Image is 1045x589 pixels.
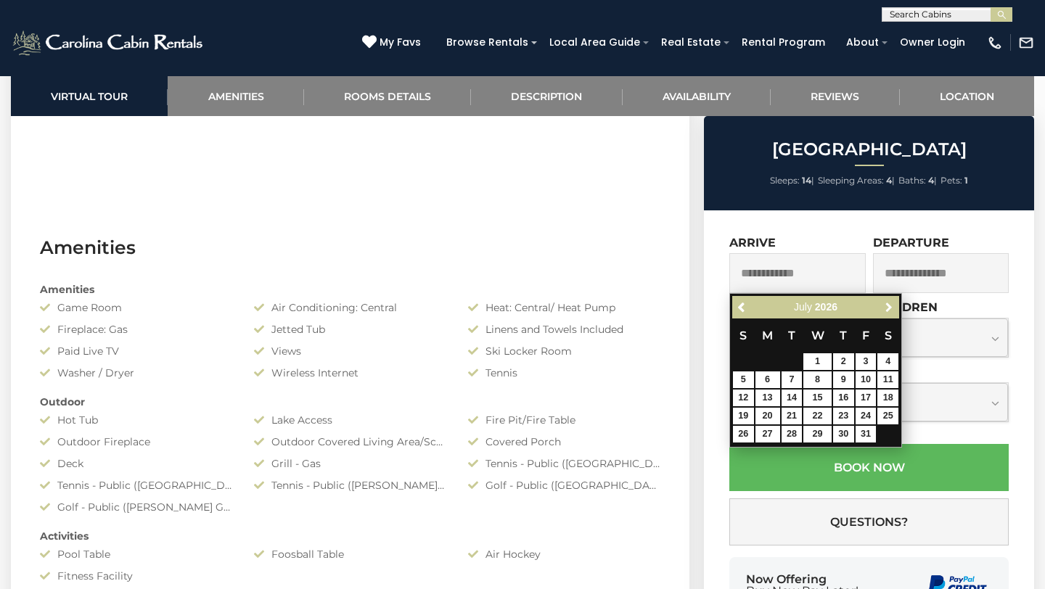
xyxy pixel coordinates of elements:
[856,426,877,442] a: 31
[803,353,831,370] a: 1
[964,175,968,186] strong: 1
[839,31,886,54] a: About
[928,175,934,186] strong: 4
[29,478,243,493] div: Tennis - Public ([GEOGRAPHIC_DATA])
[380,35,421,50] span: My Favs
[29,300,243,315] div: Game Room
[243,344,457,358] div: Views
[873,236,949,250] label: Departure
[883,302,895,313] span: Next
[457,478,671,493] div: Golf - Public ([GEOGRAPHIC_DATA])
[755,371,780,388] a: 6
[803,426,831,442] a: 29
[833,371,854,388] a: 9
[29,344,243,358] div: Paid Live TV
[755,426,780,442] a: 27
[818,171,895,190] li: |
[833,353,854,370] a: 2
[782,390,803,406] a: 14
[457,322,671,337] div: Linens and Towels Included
[833,426,854,442] a: 30
[880,298,898,316] a: Next
[243,366,457,380] div: Wireless Internet
[29,282,671,297] div: Amenities
[885,329,892,342] span: Saturday
[815,301,837,313] span: 2026
[898,171,937,190] li: |
[770,171,814,190] li: |
[877,371,898,388] a: 11
[243,300,457,315] div: Air Conditioning: Central
[856,371,877,388] a: 10
[782,371,803,388] a: 7
[794,301,812,313] span: July
[457,456,671,471] div: Tennis - Public ([GEOGRAPHIC_DATA])
[802,175,811,186] strong: 14
[29,456,243,471] div: Deck
[734,31,832,54] a: Rental Program
[811,329,824,342] span: Wednesday
[1018,35,1034,51] img: mail-regular-white.png
[900,76,1034,116] a: Location
[362,35,425,51] a: My Favs
[654,31,728,54] a: Real Estate
[803,390,831,406] a: 15
[886,175,892,186] strong: 4
[803,371,831,388] a: 8
[737,302,748,313] span: Previous
[168,76,303,116] a: Amenities
[29,569,243,583] div: Fitness Facility
[734,298,752,316] a: Previous
[243,547,457,561] div: Foosball Table
[457,413,671,427] div: Fire Pit/Fire Table
[856,408,877,424] a: 24
[708,140,1030,159] h2: [GEOGRAPHIC_DATA]
[29,322,243,337] div: Fireplace: Gas
[439,31,536,54] a: Browse Rentals
[833,408,854,424] a: 23
[457,434,671,449] div: Covered Porch
[782,426,803,442] a: 28
[877,408,898,424] a: 25
[243,322,457,337] div: Jetted Tub
[755,408,780,424] a: 20
[788,329,795,342] span: Tuesday
[729,498,1009,545] button: Questions?
[833,390,854,406] a: 16
[29,413,243,427] div: Hot Tub
[11,28,207,57] img: White-1-2.png
[29,529,671,543] div: Activities
[782,408,803,424] a: 21
[856,353,877,370] a: 3
[733,408,754,424] a: 19
[898,175,926,186] span: Baths:
[243,413,457,427] div: Lake Access
[862,329,869,342] span: Friday
[762,329,773,342] span: Monday
[873,300,938,314] label: Children
[457,344,671,358] div: Ski Locker Room
[29,366,243,380] div: Washer / Dryer
[840,329,847,342] span: Thursday
[733,426,754,442] a: 26
[733,371,754,388] a: 5
[29,547,243,561] div: Pool Table
[304,76,471,116] a: Rooms Details
[739,329,747,342] span: Sunday
[542,31,647,54] a: Local Area Guide
[729,444,1009,491] button: Book Now
[29,395,671,409] div: Outdoor
[457,300,671,315] div: Heat: Central/ Heat Pump
[771,76,899,116] a: Reviews
[770,175,800,186] span: Sleeps:
[733,390,754,406] a: 12
[877,353,898,370] a: 4
[457,366,671,380] div: Tennis
[856,390,877,406] a: 17
[457,547,671,561] div: Air Hockey
[987,35,1003,51] img: phone-regular-white.png
[29,434,243,449] div: Outdoor Fireplace
[893,31,972,54] a: Owner Login
[940,175,962,186] span: Pets:
[755,390,780,406] a: 13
